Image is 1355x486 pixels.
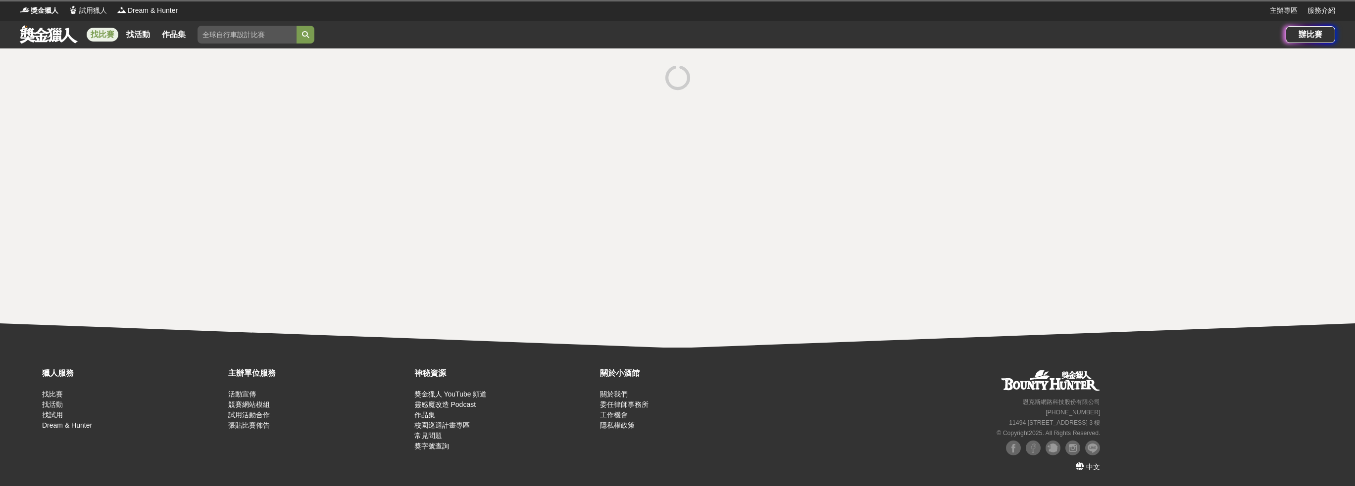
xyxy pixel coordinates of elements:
a: 委任律師事務所 [600,400,649,408]
a: 常見問題 [414,432,442,440]
a: 找活動 [42,400,63,408]
span: Dream & Hunter [128,5,178,16]
a: 找活動 [122,28,154,42]
input: 全球自行車設計比賽 [198,26,297,44]
a: 服務介紹 [1307,5,1335,16]
a: 獎字號查詢 [414,442,449,450]
span: 獎金獵人 [31,5,58,16]
span: 中文 [1086,463,1100,471]
a: 隱私權政策 [600,421,635,429]
a: 獎金獵人 YouTube 頻道 [414,390,487,398]
a: LogoDream & Hunter [117,5,178,16]
img: Plurk [1046,441,1060,455]
a: 辦比賽 [1286,26,1335,43]
a: 靈感魔改造 Podcast [414,400,476,408]
a: Logo試用獵人 [68,5,107,16]
a: 找比賽 [42,390,63,398]
small: © Copyright 2025 . All Rights Reserved. [997,430,1100,437]
div: 神秘資源 [414,367,596,379]
a: 作品集 [414,411,435,419]
img: LINE [1085,441,1100,455]
div: 主辦單位服務 [228,367,409,379]
span: 試用獵人 [79,5,107,16]
small: 恩克斯網路科技股份有限公司 [1023,398,1100,405]
div: 獵人服務 [42,367,223,379]
img: Logo [20,5,30,15]
div: 關於小酒館 [600,367,781,379]
a: 主辦專區 [1270,5,1298,16]
a: 找比賽 [87,28,118,42]
a: 校園巡迴計畫專區 [414,421,470,429]
a: 工作機會 [600,411,628,419]
img: Logo [117,5,127,15]
a: Logo獎金獵人 [20,5,58,16]
img: Facebook [1026,441,1041,455]
a: 作品集 [158,28,190,42]
img: Instagram [1065,441,1080,455]
small: [PHONE_NUMBER] [1046,409,1100,416]
a: 找試用 [42,411,63,419]
img: Facebook [1006,441,1021,455]
a: 試用活動合作 [228,411,270,419]
a: Dream & Hunter [42,421,92,429]
img: Logo [68,5,78,15]
a: 關於我們 [600,390,628,398]
small: 11494 [STREET_ADDRESS] 3 樓 [1009,419,1100,426]
a: 張貼比賽佈告 [228,421,270,429]
a: 活動宣傳 [228,390,256,398]
a: 競賽網站模組 [228,400,270,408]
